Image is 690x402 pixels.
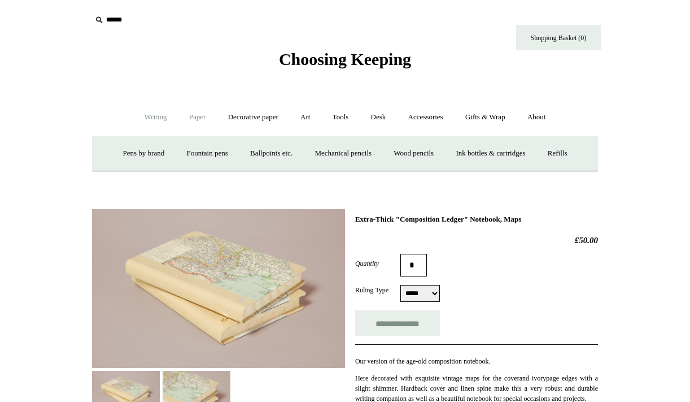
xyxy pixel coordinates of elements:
label: Ruling Type [355,285,400,295]
a: Pens by brand [113,139,175,168]
a: Gifts & Wrap [455,102,516,132]
h2: £50.00 [355,235,598,245]
a: Decorative paper [218,102,289,132]
a: Accessories [398,102,453,132]
a: Paper [179,102,216,132]
a: Art [290,102,320,132]
h1: Extra-Thick "Composition Ledger" Notebook, Maps [355,215,598,224]
a: Ballpoints etc. [240,139,303,168]
a: About [517,102,556,132]
a: Fountain pens [176,139,238,168]
a: Wood pencils [383,139,444,168]
a: Desk [361,102,396,132]
label: Quantity [355,258,400,269]
p: Our version of the age-old composition notebook. [355,356,598,366]
a: Ink bottles & cartridges [446,139,535,168]
span: Choosing Keeping [279,50,411,68]
a: Tools [322,102,359,132]
a: Shopping Basket (0) [516,25,601,50]
a: Refills [538,139,578,168]
a: Mechanical pencils [304,139,382,168]
a: Choosing Keeping [279,59,411,67]
a: Writing [134,102,177,132]
span: and ivory [519,374,547,382]
img: Extra-Thick "Composition Ledger" Notebook, Maps [92,209,345,368]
